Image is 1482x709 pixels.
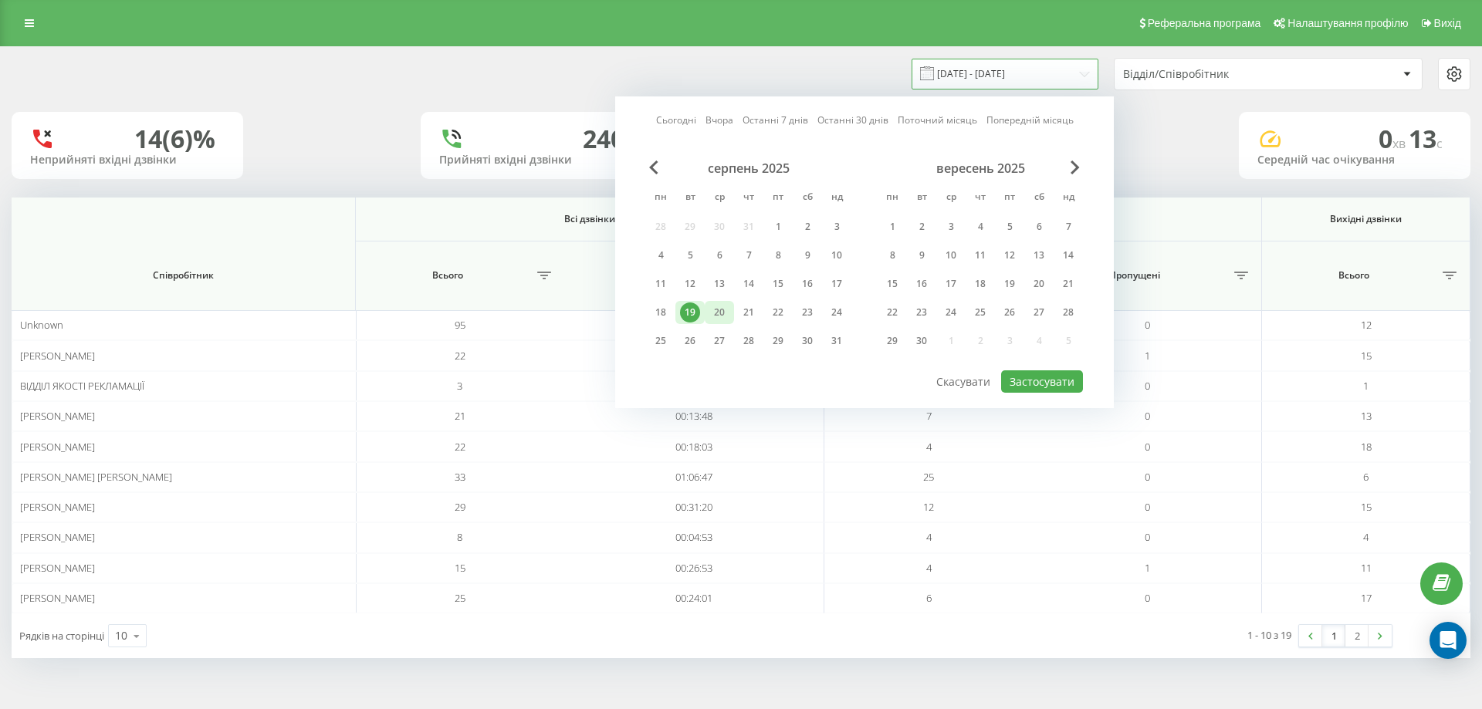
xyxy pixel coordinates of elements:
[793,329,822,353] div: сб 30 серп 2025 р.
[970,217,990,237] div: 4
[1145,470,1150,484] span: 0
[797,217,817,237] div: 2
[675,329,705,353] div: вт 26 серп 2025 р.
[364,269,533,282] span: Всього
[970,274,990,294] div: 18
[455,561,465,575] span: 15
[455,500,465,514] span: 29
[1287,17,1408,29] span: Налаштування профілю
[1029,274,1049,294] div: 20
[739,274,759,294] div: 14
[651,245,671,265] div: 4
[793,301,822,324] div: сб 23 серп 2025 р.
[1322,625,1345,647] a: 1
[878,272,907,295] div: пн 15 вер 2025 р.
[709,331,729,351] div: 27
[564,583,825,613] td: 00:24:01
[907,215,936,238] div: вт 2 вер 2025 р.
[796,187,819,210] abbr: субота
[1145,591,1150,605] span: 0
[584,269,804,282] span: Загальна тривалість розмови
[822,329,851,353] div: нд 31 серп 2025 р.
[966,215,995,238] div: чт 4 вер 2025 р.
[912,245,932,265] div: 9
[734,244,763,267] div: чт 7 серп 2025 р.
[678,187,702,210] abbr: вівторок
[1145,561,1150,575] span: 1
[1409,122,1443,155] span: 13
[898,113,977,127] a: Поточний місяць
[1054,272,1083,295] div: нд 21 вер 2025 р.
[1148,17,1261,29] span: Реферальна програма
[583,124,624,154] div: 240
[907,329,936,353] div: вт 30 вер 2025 р.
[907,272,936,295] div: вт 16 вер 2025 р.
[923,470,934,484] span: 25
[1000,302,1020,322] div: 26
[455,409,465,423] span: 21
[995,301,1024,324] div: пт 26 вер 2025 р.
[926,591,932,605] span: 6
[926,409,932,423] span: 7
[793,244,822,267] div: сб 9 серп 2025 р.
[651,331,671,351] div: 25
[1361,440,1372,454] span: 18
[827,217,847,237] div: 3
[20,500,95,514] span: [PERSON_NAME]
[763,301,793,324] div: пт 22 серп 2025 р.
[739,302,759,322] div: 21
[1071,160,1080,174] span: Next Month
[20,561,95,575] span: [PERSON_NAME]
[705,272,734,295] div: ср 13 серп 2025 р.
[20,440,95,454] span: [PERSON_NAME]
[564,431,825,461] td: 00:18:03
[768,217,788,237] div: 1
[709,245,729,265] div: 6
[1257,154,1452,167] div: Середній час очікування
[822,215,851,238] div: нд 3 серп 2025 р.
[817,113,888,127] a: Останні 30 днів
[386,213,793,225] span: Всі дзвінки
[822,272,851,295] div: нд 17 серп 2025 р.
[882,274,902,294] div: 15
[646,160,851,176] div: серпень 2025
[910,187,933,210] abbr: вівторок
[941,217,961,237] div: 3
[455,440,465,454] span: 22
[928,370,999,393] button: Скасувати
[995,244,1024,267] div: пт 12 вер 2025 р.
[1361,349,1372,363] span: 15
[709,302,729,322] div: 20
[793,215,822,238] div: сб 2 серп 2025 р.
[966,244,995,267] div: чт 11 вер 2025 р.
[882,217,902,237] div: 1
[936,215,966,238] div: ср 3 вер 2025 р.
[939,187,963,210] abbr: середа
[455,318,465,332] span: 95
[1247,627,1291,643] div: 1 - 10 з 19
[36,269,330,282] span: Співробітник
[998,187,1021,210] abbr: п’ятниця
[1000,217,1020,237] div: 5
[797,274,817,294] div: 16
[1024,272,1054,295] div: сб 20 вер 2025 р.
[30,154,225,167] div: Неприйняті вхідні дзвінки
[705,244,734,267] div: ср 6 серп 2025 р.
[763,215,793,238] div: пт 1 серп 2025 р.
[1054,244,1083,267] div: нд 14 вер 2025 р.
[1363,379,1369,393] span: 1
[20,379,144,393] span: ВІДДІЛ ЯКОСТІ РЕКЛАМАЦІЇ
[646,301,675,324] div: пн 18 серп 2025 р.
[455,349,465,363] span: 22
[1054,215,1083,238] div: нд 7 вер 2025 р.
[739,245,759,265] div: 7
[1058,302,1078,322] div: 28
[675,301,705,324] div: вт 19 серп 2025 р.
[439,154,634,167] div: Прийняті вхідні дзвінки
[878,329,907,353] div: пн 29 вер 2025 р.
[926,530,932,544] span: 4
[1145,379,1150,393] span: 0
[768,245,788,265] div: 8
[797,331,817,351] div: 30
[1145,409,1150,423] span: 0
